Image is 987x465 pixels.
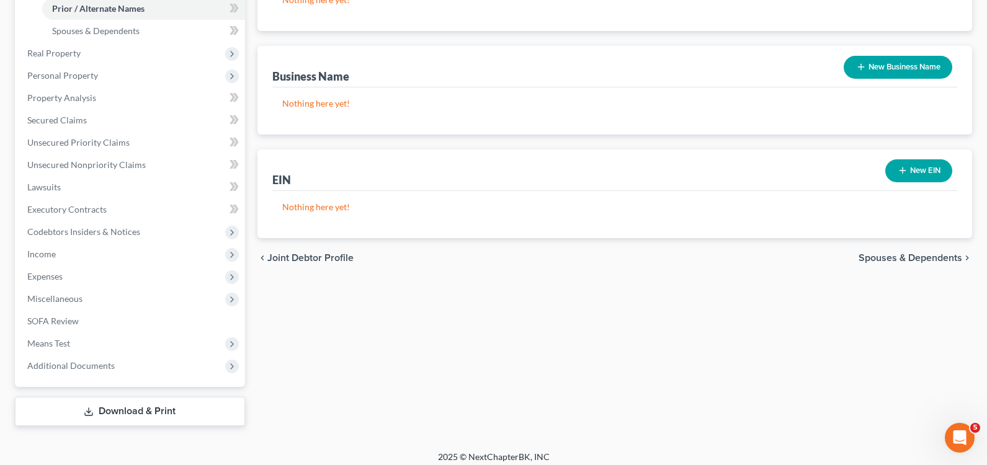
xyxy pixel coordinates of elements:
span: 5 [970,423,980,433]
span: Expenses [27,271,63,281]
span: Additional Documents [27,360,115,371]
i: chevron_right [962,253,972,263]
span: Joint Debtor Profile [267,253,354,263]
span: Unsecured Priority Claims [27,137,130,148]
button: New EIN [885,159,952,182]
span: Codebtors Insiders & Notices [27,226,140,237]
a: Unsecured Priority Claims [17,131,245,154]
button: New Business Name [844,56,952,79]
span: SOFA Review [27,316,79,326]
p: Nothing here yet! [282,201,947,213]
a: Property Analysis [17,87,245,109]
a: Secured Claims [17,109,245,131]
button: Spouses & Dependents chevron_right [859,253,972,263]
a: Unsecured Nonpriority Claims [17,154,245,176]
span: Executory Contracts [27,204,107,215]
span: Income [27,249,56,259]
span: Unsecured Nonpriority Claims [27,159,146,170]
a: Executory Contracts [17,198,245,221]
p: Nothing here yet! [282,97,947,110]
iframe: Intercom live chat [945,423,975,453]
span: Prior / Alternate Names [52,3,145,14]
span: Secured Claims [27,115,87,125]
i: chevron_left [257,253,267,263]
span: Miscellaneous [27,293,83,304]
a: Lawsuits [17,176,245,198]
div: Business Name [272,69,349,84]
button: chevron_left Joint Debtor Profile [257,253,354,263]
a: Spouses & Dependents [42,20,245,42]
span: Spouses & Dependents [52,25,140,36]
a: Download & Print [15,397,245,426]
span: Personal Property [27,70,98,81]
span: Real Property [27,48,81,58]
span: Property Analysis [27,92,96,103]
div: EIN [272,172,291,187]
a: SOFA Review [17,310,245,332]
span: Lawsuits [27,182,61,192]
span: Means Test [27,338,70,348]
span: Spouses & Dependents [859,253,962,263]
